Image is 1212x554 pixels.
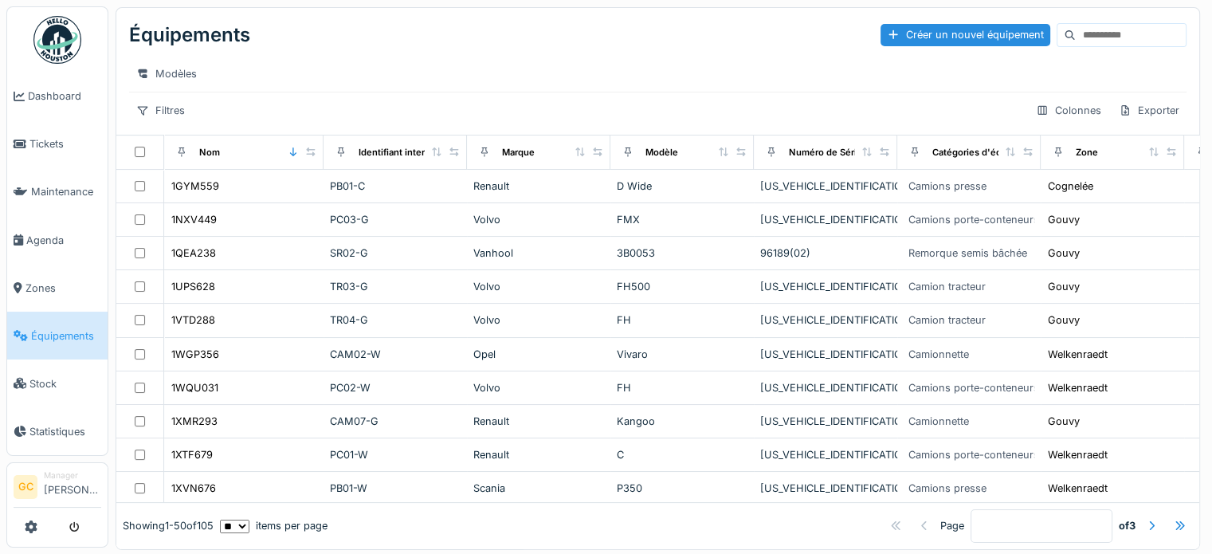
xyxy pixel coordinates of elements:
span: Dashboard [28,88,101,104]
a: Dashboard [7,73,108,120]
div: PB01-C [330,179,461,194]
div: PC02-W [330,380,461,395]
div: Gouvy [1048,212,1080,227]
div: FH [617,380,747,395]
div: Nom [199,146,220,159]
span: Maintenance [31,184,101,199]
a: GC Manager[PERSON_NAME] [14,470,101,508]
div: Vivaro [617,347,747,362]
div: 1WGP356 [171,347,219,362]
a: Tickets [7,120,108,168]
div: Volvo [473,279,604,294]
div: Exporter [1112,99,1187,122]
a: Stock [7,360,108,407]
div: Gouvy [1048,312,1080,328]
div: Vanhool [473,246,604,261]
div: Manager [44,470,101,481]
li: [PERSON_NAME] [44,470,101,504]
div: Camions porte-conteneurs [908,380,1039,395]
div: C [617,447,747,462]
div: CAM07-G [330,414,461,429]
div: Zone [1076,146,1098,159]
a: Statistiques [7,407,108,455]
div: D Wide [617,179,747,194]
strong: of 3 [1119,519,1136,534]
div: 1GYM559 [171,179,219,194]
div: 1XTF679 [171,447,213,462]
span: Équipements [31,328,101,344]
div: FH [617,312,747,328]
div: PC03-G [330,212,461,227]
div: 1NXV449 [171,212,217,227]
span: Tickets [29,136,101,151]
div: Renault [473,447,604,462]
div: [US_VEHICLE_IDENTIFICATION_NUMBER]-01 [760,447,891,462]
span: Agenda [26,233,101,248]
div: [US_VEHICLE_IDENTIFICATION_NUMBER]-01 [760,279,891,294]
a: Maintenance [7,168,108,216]
div: [US_VEHICLE_IDENTIFICATION_NUMBER]-01 [760,347,891,362]
div: Welkenraedt [1048,347,1108,362]
img: Badge_color-CXgf-gQk.svg [33,16,81,64]
div: 96189(02) [760,246,891,261]
div: 1WQU031 [171,380,218,395]
div: [US_VEHICLE_IDENTIFICATION_NUMBER] [760,414,891,429]
div: PB01-W [330,481,461,496]
div: Filtres [129,99,192,122]
div: Volvo [473,380,604,395]
div: [US_VEHICLE_IDENTIFICATION_NUMBER]-01 [760,312,891,328]
div: Camion tracteur [908,279,986,294]
div: Volvo [473,312,604,328]
div: Créer un nouvel équipement [881,24,1050,45]
div: Camions presse [908,179,986,194]
div: Opel [473,347,604,362]
div: Cognelée [1048,179,1093,194]
div: Colonnes [1029,99,1108,122]
div: Remorque semis bâchée [908,246,1027,261]
div: 1VTD288 [171,312,215,328]
div: Renault [473,414,604,429]
span: Statistiques [29,424,101,439]
div: Camionnette [908,347,969,362]
div: Gouvy [1048,246,1080,261]
div: Camions porte-conteneurs [908,212,1039,227]
span: Stock [29,376,101,391]
div: [US_VEHICLE_IDENTIFICATION_NUMBER]-01 [760,481,891,496]
div: Modèle [645,146,678,159]
div: [US_VEHICLE_IDENTIFICATION_NUMBER]-01 [760,212,891,227]
div: Welkenraedt [1048,447,1108,462]
div: Marque [502,146,535,159]
div: FH500 [617,279,747,294]
div: CAM02-W [330,347,461,362]
div: Welkenraedt [1048,380,1108,395]
div: Page [940,519,964,534]
div: [US_VEHICLE_IDENTIFICATION_NUMBER]-01 [760,380,891,395]
div: Camion tracteur [908,312,986,328]
div: Camionnette [908,414,969,429]
div: Welkenraedt [1048,481,1108,496]
div: 3B0053 [617,246,747,261]
div: Camions presse [908,481,986,496]
div: 1XVN676 [171,481,216,496]
a: Agenda [7,216,108,264]
div: Camions porte-conteneurs [908,447,1039,462]
div: Volvo [473,212,604,227]
div: TR04-G [330,312,461,328]
div: Numéro de Série [789,146,862,159]
div: Modèles [129,62,204,85]
div: TR03-G [330,279,461,294]
a: Équipements [7,312,108,360]
div: Renault [473,179,604,194]
div: 1QEA238 [171,246,216,261]
div: PC01-W [330,447,461,462]
div: [US_VEHICLE_IDENTIFICATION_NUMBER] [760,179,891,194]
div: Kangoo [617,414,747,429]
div: SR02-G [330,246,461,261]
div: Gouvy [1048,279,1080,294]
div: 1UPS628 [171,279,215,294]
div: P350 [617,481,747,496]
div: Showing 1 - 50 of 105 [123,519,214,534]
li: GC [14,475,37,499]
div: Catégories d'équipement [932,146,1043,159]
div: FMX [617,212,747,227]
